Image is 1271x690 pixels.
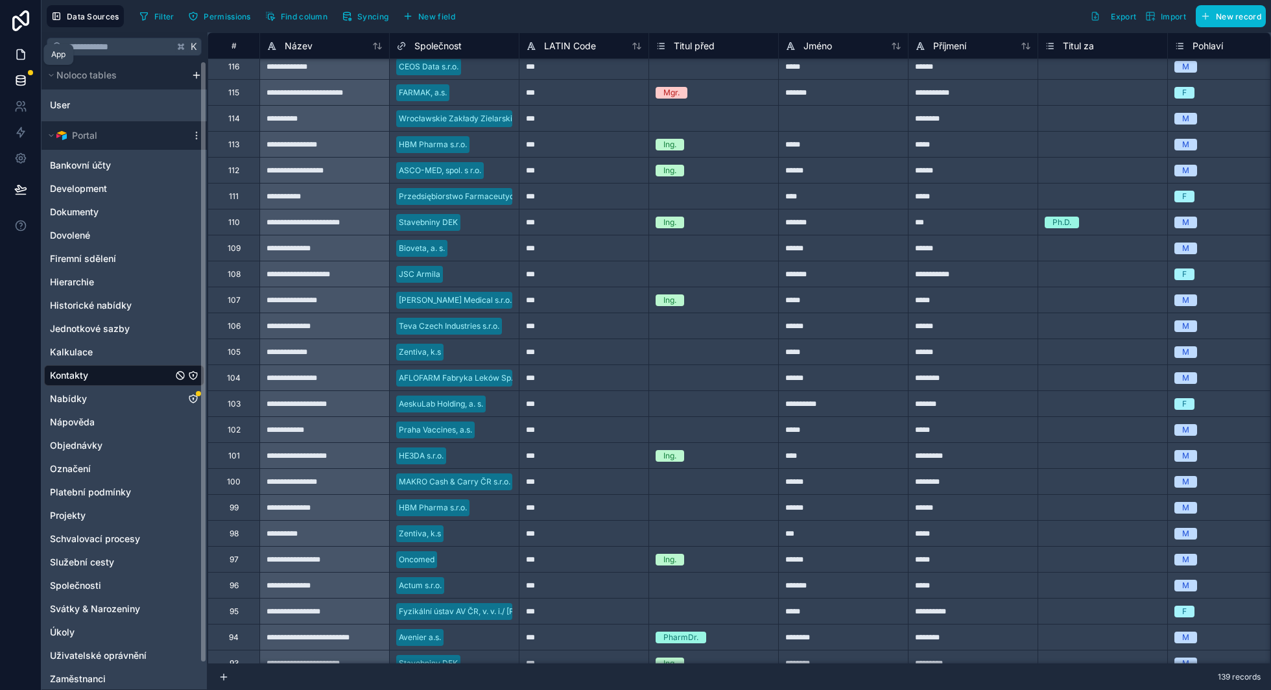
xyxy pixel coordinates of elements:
[399,658,458,669] div: Stavebniny DEK
[1182,502,1189,514] div: M
[399,61,458,73] div: CEOS Data s.r.o.
[228,113,240,124] div: 114
[47,5,124,27] button: Data Sources
[204,12,250,21] span: Permissions
[285,40,313,53] span: Název
[1191,5,1266,27] a: New record
[399,113,576,125] div: Wrocławskie Zakłady Zielarskie "Herbapol" S.A.
[189,42,198,51] span: K
[230,580,239,591] div: 96
[663,165,676,176] div: Ing.
[1182,320,1189,332] div: M
[399,139,467,150] div: HBM Pharma s.r.o.
[228,243,241,254] div: 109
[663,294,676,306] div: Ing.
[67,12,119,21] span: Data Sources
[1182,294,1189,306] div: M
[228,88,239,98] div: 115
[228,295,241,305] div: 107
[134,6,179,26] button: Filter
[227,477,241,487] div: 100
[399,450,444,462] div: HE3DA s.r.o.
[261,6,332,26] button: Find column
[399,580,442,591] div: Actum s.r.o.
[663,217,676,228] div: Ing.
[228,62,239,72] div: 116
[663,87,680,99] div: Mgr.
[1182,346,1189,358] div: M
[1111,12,1136,21] span: Export
[1182,191,1187,202] div: F
[1182,61,1189,73] div: M
[1193,40,1223,53] span: Pohlaví
[399,554,434,565] div: Oncomed
[230,606,239,617] div: 95
[337,6,398,26] a: Syncing
[1182,139,1189,150] div: M
[399,424,472,436] div: Praha Vaccines, a.s.
[399,294,512,306] div: [PERSON_NAME] Medical s.r.o.
[230,658,239,669] div: 93
[1086,5,1141,27] button: Export
[399,372,534,384] div: AFLOFARM Fabryka Leków Sp. z o.o.
[1161,12,1186,21] span: Import
[399,606,569,617] div: Fyzikální ústav AV ČR, v. v. i./ [PERSON_NAME]
[227,373,241,383] div: 104
[229,632,239,643] div: 94
[228,217,240,228] div: 110
[228,425,241,435] div: 102
[1182,87,1187,99] div: F
[1196,5,1266,27] button: New record
[399,243,445,254] div: Bioveta, a. s.
[399,320,499,332] div: Teva Czech Industries s.r.o.
[663,139,676,150] div: Ing.
[230,529,239,539] div: 98
[674,40,715,53] span: Titul před
[1182,606,1187,617] div: F
[1182,165,1189,176] div: M
[230,503,239,513] div: 99
[933,40,966,53] span: Příjmení
[1182,580,1189,591] div: M
[1182,554,1189,565] div: M
[1182,450,1189,462] div: M
[1182,424,1189,436] div: M
[228,165,239,176] div: 112
[154,12,174,21] span: Filter
[218,41,250,51] div: #
[1063,40,1094,53] span: Titul za
[663,450,676,462] div: Ing.
[1182,243,1189,254] div: M
[230,554,239,565] div: 97
[228,451,240,461] div: 101
[1216,12,1261,21] span: New record
[399,191,667,202] div: Przedsiębiorstwo Farmaceutyczne Okoniewscy VETOS-FARMA Sp. z o.o
[1218,672,1261,682] span: 139 records
[1182,658,1189,669] div: M
[281,12,327,21] span: Find column
[399,528,441,540] div: Zentiva, k.s
[663,554,676,565] div: Ing.
[228,321,241,331] div: 106
[399,87,447,99] div: FARMAK, a.s.
[399,502,467,514] div: HBM Pharma s.r.o.
[663,632,698,643] div: PharmDr.
[228,269,241,280] div: 108
[418,12,455,21] span: New field
[544,40,596,53] span: LATIN Code
[399,398,483,410] div: AeskuLab Holding, a. s.
[803,40,832,53] span: Jméno
[1182,217,1189,228] div: M
[228,399,241,409] div: 103
[1182,632,1189,643] div: M
[399,346,441,358] div: Zentiva, k.s
[1182,113,1189,125] div: M
[398,6,460,26] button: New field
[1141,5,1191,27] button: Import
[184,6,255,26] button: Permissions
[51,49,65,60] div: App
[1182,398,1187,410] div: F
[229,191,239,202] div: 111
[228,139,239,150] div: 113
[228,347,241,357] div: 105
